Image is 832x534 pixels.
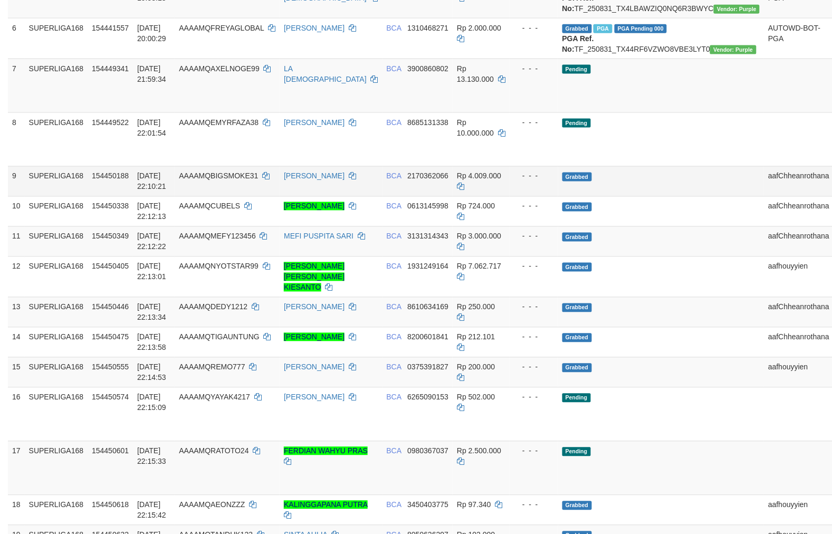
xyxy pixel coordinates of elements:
[387,24,401,32] span: BCA
[25,357,88,387] td: SUPERLIGA168
[179,262,259,271] span: AAAAMQNYOTSTAR99
[25,387,88,441] td: SUPERLIGA168
[514,23,554,33] div: - - -
[137,447,166,466] span: [DATE] 22:15:33
[137,262,166,281] span: [DATE] 22:13:01
[8,297,25,327] td: 13
[92,303,129,311] span: 154450446
[615,24,667,33] span: PGA Pending
[179,64,260,73] span: AAAAMQAXELNOGE99
[562,501,592,510] span: Grabbed
[387,172,401,180] span: BCA
[407,64,448,73] span: Copy 3900860802 to clipboard
[514,332,554,342] div: - - -
[137,202,166,221] span: [DATE] 22:12:13
[92,262,129,271] span: 154450405
[137,232,166,251] span: [DATE] 22:12:22
[8,256,25,297] td: 12
[25,226,88,256] td: SUPERLIGA168
[562,263,592,272] span: Grabbed
[407,363,448,371] span: Copy 0375391827 to clipboard
[179,202,240,211] span: AAAAMQCUBELS
[25,112,88,166] td: SUPERLIGA168
[137,393,166,412] span: [DATE] 22:15:09
[179,118,259,127] span: AAAAMQEMYRFAZA38
[137,24,166,43] span: [DATE] 20:00:29
[457,303,495,311] span: Rp 250.000
[25,256,88,297] td: SUPERLIGA168
[562,34,594,53] b: PGA Ref. No:
[137,333,166,352] span: [DATE] 22:13:58
[594,24,612,33] span: Marked by aafsoycanthlai
[387,232,401,241] span: BCA
[92,118,129,127] span: 154449522
[407,393,448,402] span: Copy 6265090153 to clipboard
[457,172,501,180] span: Rp 4.009.000
[8,226,25,256] td: 11
[8,441,25,495] td: 17
[284,262,345,292] a: [PERSON_NAME] [PERSON_NAME] KIESANTO
[457,501,491,509] span: Rp 97.340
[514,362,554,373] div: - - -
[457,24,501,32] span: Rp 2.000.000
[562,233,592,242] span: Grabbed
[514,63,554,74] div: - - -
[407,24,448,32] span: Copy 1310468271 to clipboard
[179,333,259,341] span: AAAAMQTIGAUNTUNG
[284,447,368,455] a: FERDIAN WAHYU PRAS
[179,501,245,509] span: AAAAMQAEONZZZ
[407,333,448,341] span: Copy 8200601841 to clipboard
[25,495,88,525] td: SUPERLIGA168
[92,333,129,341] span: 154450475
[8,166,25,196] td: 9
[92,232,129,241] span: 154450349
[558,18,764,59] td: TF_250831_TX44RF6VZWO8VBE3LYT0
[179,447,248,455] span: AAAAMQRATOTO24
[457,262,501,271] span: Rp 7.062.717
[514,117,554,128] div: - - -
[387,393,401,402] span: BCA
[562,203,592,212] span: Grabbed
[514,201,554,212] div: - - -
[514,171,554,182] div: - - -
[562,364,592,373] span: Grabbed
[514,500,554,510] div: - - -
[562,173,592,182] span: Grabbed
[25,18,88,59] td: SUPERLIGA168
[387,64,401,73] span: BCA
[179,24,264,32] span: AAAAMQFREYAGLOBAL
[284,232,353,241] a: MEFI PUSPITA SARI
[457,363,495,371] span: Rp 200.000
[562,333,592,342] span: Grabbed
[179,393,250,402] span: AAAAMQYAYAK4217
[387,262,401,271] span: BCA
[284,118,345,127] a: [PERSON_NAME]
[8,387,25,441] td: 16
[387,363,401,371] span: BCA
[92,363,129,371] span: 154450555
[25,166,88,196] td: SUPERLIGA168
[137,64,166,83] span: [DATE] 21:59:34
[137,118,166,137] span: [DATE] 22:01:54
[284,24,345,32] a: [PERSON_NAME]
[284,501,367,509] a: KALINGGAPANA PUTRA
[284,393,345,402] a: [PERSON_NAME]
[137,363,166,382] span: [DATE] 22:14:53
[8,495,25,525] td: 18
[387,501,401,509] span: BCA
[514,302,554,312] div: - - -
[562,24,592,33] span: Grabbed
[92,24,129,32] span: 154441557
[92,202,129,211] span: 154450338
[407,262,448,271] span: Copy 1931249164 to clipboard
[562,65,591,74] span: Pending
[387,202,401,211] span: BCA
[457,64,494,83] span: Rp 13.130.000
[562,447,591,456] span: Pending
[25,196,88,226] td: SUPERLIGA168
[137,172,166,191] span: [DATE] 22:10:21
[514,446,554,456] div: - - -
[8,196,25,226] td: 10
[710,45,756,54] span: Vendor URL: https://trx4.1velocity.biz
[92,501,129,509] span: 154450618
